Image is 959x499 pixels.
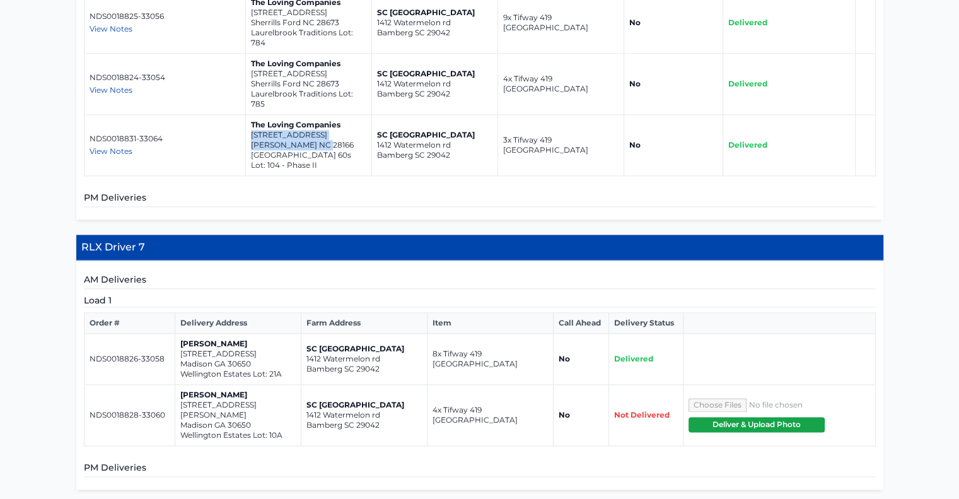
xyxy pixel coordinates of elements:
h5: PM Deliveries [84,191,876,207]
p: Bamberg SC 29042 [377,89,492,99]
p: [STREET_ADDRESS] [180,349,296,359]
strong: No [559,354,570,363]
th: Delivery Status [609,313,683,334]
p: [GEOGRAPHIC_DATA] 60s Lot: 104 - Phase II [251,150,366,170]
h4: RLX Driver 7 [76,235,883,261]
p: NDS0018831-33064 [90,134,240,144]
th: Item [427,313,553,334]
span: Delivered [614,354,653,363]
p: NDS0018824-33054 [90,73,240,83]
p: SC [GEOGRAPHIC_DATA] [306,400,422,410]
p: [PERSON_NAME] [180,339,296,349]
td: 4x Tifway 419 [GEOGRAPHIC_DATA] [427,385,553,446]
p: SC [GEOGRAPHIC_DATA] [377,130,492,140]
p: Madison GA 30650 [180,420,296,430]
p: NDS0018826-33058 [90,354,170,364]
p: Bamberg SC 29042 [377,28,492,38]
p: [STREET_ADDRESS] [251,130,366,140]
th: Delivery Address [175,313,301,334]
span: View Notes [90,146,132,156]
p: 1412 Watermelon rd [377,140,492,150]
p: Wellington Estates Lot: 10A [180,430,296,440]
p: Bamberg SC 29042 [306,420,422,430]
th: Farm Address [301,313,427,334]
p: SC [GEOGRAPHIC_DATA] [377,8,492,18]
p: 1412 Watermelon rd [377,79,492,89]
h5: AM Deliveries [84,273,876,289]
p: Bamberg SC 29042 [306,364,422,374]
strong: No [629,140,641,150]
p: NDS0018828-33060 [90,410,170,420]
th: Call Ahead [553,313,608,334]
strong: No [629,18,641,27]
p: Sherrills Ford NC 28673 [251,79,366,89]
p: Madison GA 30650 [180,359,296,369]
p: Laurelbrook Traditions Lot: 784 [251,28,366,48]
p: 1412 Watermelon rd [377,18,492,28]
td: 8x Tifway 419 [GEOGRAPHIC_DATA] [427,334,553,385]
p: The Loving Companies [251,59,366,69]
span: Delivered [728,79,767,88]
span: Delivered [728,140,767,150]
button: Deliver & Upload Photo [689,417,825,432]
span: View Notes [90,85,132,95]
p: The Loving Companies [251,120,366,130]
p: 1412 Watermelon rd [306,354,422,364]
th: Order # [84,313,175,334]
td: 4x Tifway 419 [GEOGRAPHIC_DATA] [497,54,624,115]
strong: No [629,79,641,88]
h5: PM Deliveries [84,461,876,477]
strong: No [559,410,570,420]
span: View Notes [90,24,132,33]
span: Not Delivered [614,410,670,420]
p: Laurelbrook Traditions Lot: 785 [251,89,366,109]
p: SC [GEOGRAPHIC_DATA] [306,344,422,354]
p: Sherrills Ford NC 28673 [251,18,366,28]
td: 3x Tifway 419 [GEOGRAPHIC_DATA] [497,115,624,176]
p: [PERSON_NAME] NC 28166 [251,140,366,150]
p: NDS0018825-33056 [90,11,240,21]
p: [STREET_ADDRESS] [251,8,366,18]
p: 1412 Watermelon rd [306,410,422,420]
p: [PERSON_NAME] [180,390,296,400]
h5: Load 1 [84,294,876,307]
p: Bamberg SC 29042 [377,150,492,160]
p: [STREET_ADDRESS] [251,69,366,79]
p: [STREET_ADDRESS][PERSON_NAME] [180,400,296,420]
span: Delivered [728,18,767,27]
p: Wellington Estates Lot: 21A [180,369,296,379]
p: SC [GEOGRAPHIC_DATA] [377,69,492,79]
